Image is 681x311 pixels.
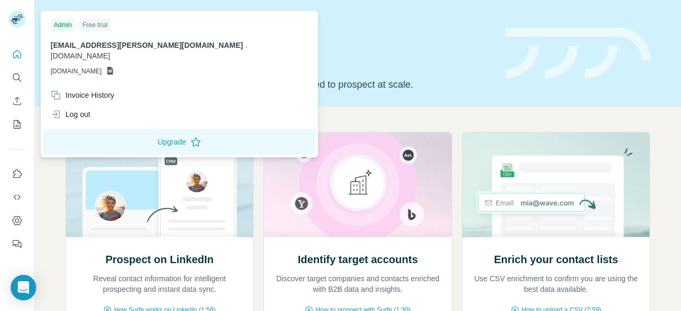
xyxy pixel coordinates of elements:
[77,273,243,295] p: Reveal contact information for intelligent prospecting and instant data sync.
[263,132,452,237] img: Identify target accounts
[11,275,36,300] div: Open Intercom Messenger
[9,68,26,87] button: Search
[473,273,640,295] p: Use CSV enrichment to confirm you are using the best data available.
[245,41,247,49] span: .
[65,132,254,237] img: Prospect on LinkedIn
[505,28,651,79] img: banner
[9,234,26,254] button: Feedback
[51,109,90,120] div: Log out
[51,52,110,60] span: [DOMAIN_NAME]
[51,41,243,49] span: [EMAIL_ADDRESS][PERSON_NAME][DOMAIN_NAME]
[51,66,102,76] span: [DOMAIN_NAME]
[462,132,651,237] img: Enrich your contact lists
[9,45,26,64] button: Quick start
[51,90,114,100] div: Invoice History
[9,115,26,134] button: My lists
[275,273,441,295] p: Discover target companies and contacts enriched with B2B data and insights.
[105,252,213,267] h2: Prospect on LinkedIn
[51,19,75,31] div: Admin
[9,164,26,183] button: Use Surfe on LinkedIn
[9,91,26,111] button: Enrich CSV
[79,19,111,31] div: Free trial
[9,188,26,207] button: Use Surfe API
[9,211,26,230] button: Dashboard
[43,129,315,155] button: Upgrade
[298,252,418,267] h2: Identify target accounts
[494,252,618,267] h2: Enrich your contact lists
